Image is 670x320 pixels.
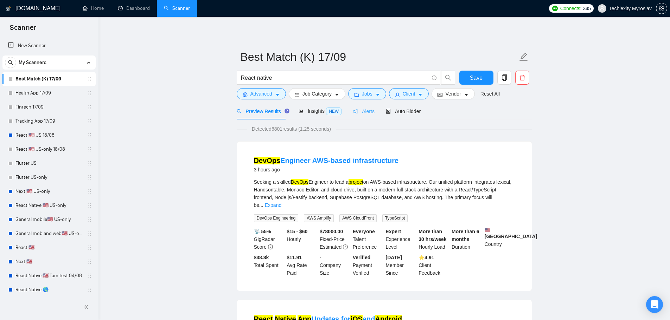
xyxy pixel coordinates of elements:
a: Flutter US [15,156,82,170]
span: holder [87,231,92,236]
span: double-left [84,303,91,311]
img: 🇺🇸 [485,228,490,233]
span: caret-down [375,92,380,97]
b: Verified [353,255,371,260]
b: More than 30 hrs/week [419,229,446,242]
span: idcard [438,92,442,97]
span: Estimated [320,244,342,250]
span: exclamation-circle [343,244,348,249]
b: Everyone [353,229,375,234]
b: $ 78000.00 [320,229,343,234]
button: Save [459,71,493,85]
a: React 🇺🇸 [15,241,82,255]
span: AWS Amplify [304,214,334,222]
div: Open Intercom Messenger [646,296,663,313]
a: setting [656,6,667,11]
b: More than 6 months [452,229,479,242]
div: Total Spent [253,254,286,277]
b: $15 - $60 [287,229,307,234]
span: info-circle [268,244,273,249]
img: logo [6,3,11,14]
span: bars [295,92,300,97]
span: holder [87,104,92,110]
span: AWS CloudFront [339,214,377,222]
li: New Scanner [2,39,96,53]
a: Best Match (K) 17/09 [15,72,82,86]
div: 3 hours ago [254,165,399,174]
a: React 🇺🇸 US 18/08 [15,128,82,142]
span: holder [87,189,92,194]
div: GigRadar Score [253,228,286,251]
span: holder [87,175,92,180]
button: folderJobscaret-down [348,88,386,99]
span: ... [259,202,263,208]
span: Client [403,90,415,98]
a: Tracking App 17/09 [15,114,82,128]
div: Talent Preference [351,228,384,251]
button: search [5,57,16,68]
span: setting [243,92,248,97]
span: caret-down [275,92,280,97]
button: userClientcaret-down [389,88,429,99]
mark: DevOps [254,157,281,164]
div: Country [483,228,516,251]
span: Auto Bidder [386,109,421,114]
a: React Native 🇺🇸 Tam test 04/08 [15,269,82,283]
span: holder [87,90,92,96]
b: Expert [386,229,401,234]
mark: DevOps [291,179,309,185]
a: General mob and web🇺🇸 US-only - to be done [15,227,82,241]
input: Scanner name... [241,48,518,66]
span: Vendor [445,90,461,98]
button: settingAdvancedcaret-down [237,88,286,99]
span: search [237,109,242,114]
span: holder [87,76,92,82]
span: Save [470,73,483,82]
img: upwork-logo.png [552,6,558,11]
span: My Scanners [19,55,46,70]
b: ⭐️ 4.91 [419,255,434,260]
button: barsJob Categorycaret-down [289,88,345,99]
a: React Native 🌎 [15,283,82,297]
span: Job Category [302,90,332,98]
a: dashboardDashboard [118,5,150,11]
span: folder [354,92,359,97]
span: area-chart [299,109,304,113]
button: delete [515,71,529,85]
span: Advanced [250,90,272,98]
span: copy [498,74,511,81]
div: Avg Rate Paid [285,254,318,277]
span: caret-down [334,92,339,97]
span: holder [87,161,92,166]
a: Next 🇺🇸 [15,255,82,269]
a: searchScanner [164,5,190,11]
a: Flutter US-only [15,170,82,184]
mark: project [349,179,363,185]
span: holder [87,217,92,222]
span: edit [519,52,528,61]
div: Fixed-Price [318,228,351,251]
b: - [320,255,321,260]
a: Fintech 17/09 [15,100,82,114]
span: 345 [583,5,591,12]
b: $ 38.8k [254,255,269,260]
span: Scanner [4,22,42,37]
a: DevOpsEngineer AWS-based infrastructure [254,157,399,164]
button: idcardVendorcaret-down [432,88,474,99]
a: Reset All [480,90,500,98]
a: Expand [265,202,281,208]
input: Search Freelance Jobs... [241,73,429,82]
span: holder [87,118,92,124]
div: Seeking a skilled Engineer to lead a on AWS-based infrastructure. Our unified platform integrates... [254,178,515,209]
button: search [441,71,455,85]
b: [GEOGRAPHIC_DATA] [485,228,537,239]
b: 📡 55% [254,229,271,234]
span: info-circle [432,76,436,80]
div: Client Feedback [417,254,450,277]
span: notification [353,109,358,114]
a: homeHome [83,5,104,11]
span: holder [87,203,92,208]
span: holder [87,287,92,293]
div: Member Since [384,254,417,277]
